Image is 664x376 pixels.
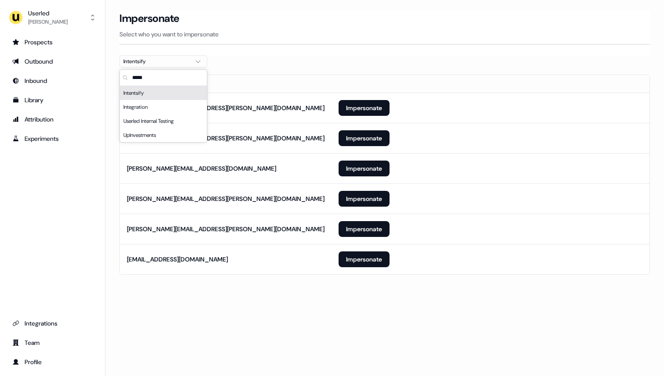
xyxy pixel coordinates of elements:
div: UpInvestments [120,128,207,142]
div: Intentsify [120,86,207,100]
div: [PERSON_NAME] [28,18,68,26]
div: Inbound [12,76,93,85]
div: [PERSON_NAME][EMAIL_ADDRESS][PERSON_NAME][DOMAIN_NAME] [127,134,325,143]
div: Integrations [12,319,93,328]
div: Attribution [12,115,93,124]
p: Select who you want to impersonate [119,30,650,39]
div: Library [12,96,93,104]
button: Intentsify [119,55,207,68]
div: [PERSON_NAME][EMAIL_ADDRESS][PERSON_NAME][DOMAIN_NAME] [127,104,325,112]
div: Prospects [12,38,93,47]
div: Suggestions [120,86,207,142]
button: Impersonate [339,251,390,267]
div: Intentsify [123,57,189,66]
h3: Impersonate [119,12,180,25]
button: Impersonate [339,191,390,207]
button: Impersonate [339,161,390,176]
button: Impersonate [339,100,390,116]
a: Go to team [7,336,98,350]
div: [PERSON_NAME][EMAIL_ADDRESS][PERSON_NAME][DOMAIN_NAME] [127,225,325,233]
a: Go to Inbound [7,74,98,88]
a: Go to experiments [7,132,98,146]
div: [PERSON_NAME][EMAIL_ADDRESS][DOMAIN_NAME] [127,164,276,173]
div: [PERSON_NAME][EMAIL_ADDRESS][PERSON_NAME][DOMAIN_NAME] [127,194,325,203]
div: Userled [28,9,68,18]
a: Go to outbound experience [7,54,98,68]
div: Profile [12,358,93,366]
a: Go to prospects [7,35,98,49]
a: Go to templates [7,93,98,107]
div: Experiments [12,134,93,143]
th: Email [120,75,332,93]
button: Impersonate [339,221,390,237]
button: Impersonate [339,130,390,146]
div: [EMAIL_ADDRESS][DOMAIN_NAME] [127,255,228,264]
div: Team [12,338,93,347]
div: Integration [120,100,207,114]
button: Userled[PERSON_NAME] [7,7,98,28]
div: Userled Internal Testing [120,114,207,128]
a: Go to profile [7,355,98,369]
div: Outbound [12,57,93,66]
a: Go to attribution [7,112,98,126]
a: Go to integrations [7,316,98,330]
